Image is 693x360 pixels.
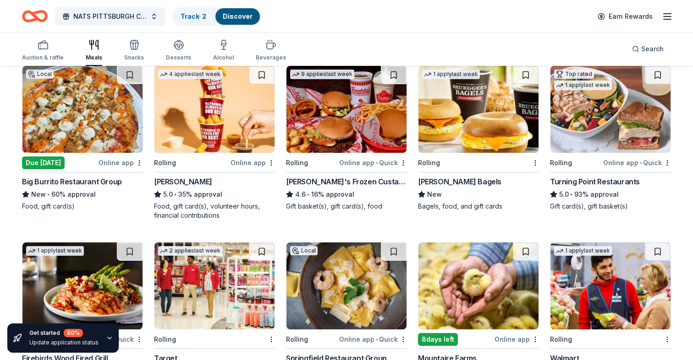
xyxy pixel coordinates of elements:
[339,333,407,345] div: Online app Quick
[181,12,206,20] a: Track· 2
[154,334,176,345] div: Rolling
[559,189,569,200] span: 5.0
[29,339,99,346] div: Update application status
[625,40,671,58] button: Search
[376,336,378,343] span: •
[376,159,378,167] span: •
[213,36,234,66] button: Alcohol
[290,246,318,255] div: Local
[73,11,147,22] span: NATS PITTSBURGH CHAPTER FIRST ANNIVERSARY
[154,242,275,329] img: Image for Target
[307,191,309,198] span: •
[22,242,143,329] img: Image for Firebirds Wood Fired Grill
[124,36,144,66] button: Snacks
[22,176,122,187] div: Big Burrito Restaurant Group
[550,66,671,153] img: Image for Turning Point Restaurants
[29,329,99,337] div: Get started
[550,334,572,345] div: Rolling
[124,54,144,61] div: Snacks
[286,242,407,329] img: Image for Springfield Restaurant Group
[31,189,46,200] span: New
[418,176,501,187] div: [PERSON_NAME] Bagels
[26,246,84,256] div: 1 apply last week
[22,5,48,27] a: Home
[154,65,275,220] a: Image for Sheetz4 applieslast weekRollingOnline app[PERSON_NAME]5.0•35% approvalFood, gift card(s...
[166,36,191,66] button: Desserts
[550,176,640,187] div: Turning Point Restaurants
[418,242,539,329] img: Image for Mountaire Farms
[154,189,275,200] div: 35% approval
[286,189,407,200] div: 16% approval
[154,202,275,220] div: Food, gift card(s), volunteer hours, financial contributions
[213,54,234,61] div: Alcohol
[286,157,308,168] div: Rolling
[554,246,612,256] div: 1 apply last week
[286,65,407,211] a: Image for Freddy's Frozen Custard & Steakburgers9 applieslast weekRollingOnline app•Quick[PERSON_...
[286,66,407,153] img: Image for Freddy's Frozen Custard & Steakburgers
[22,54,64,61] div: Auction & raffle
[86,36,102,66] button: Meals
[256,54,286,61] div: Beverages
[570,191,572,198] span: •
[55,7,165,26] button: NATS PITTSBURGH CHAPTER FIRST ANNIVERSARY
[418,157,440,168] div: Rolling
[86,54,102,61] div: Meals
[172,7,261,26] button: Track· 2Discover
[22,156,65,169] div: Due [DATE]
[427,189,442,200] span: New
[550,242,671,329] img: Image for Walmart
[22,36,64,66] button: Auction & raffle
[418,65,539,211] a: Image for Bruegger's Bagels1 applylast weekRolling[PERSON_NAME] BagelsNewBagels, food, and gift c...
[154,66,275,153] img: Image for Sheetz
[163,189,173,200] span: 5.0
[22,65,143,211] a: Image for Big Burrito Restaurant GroupLocalDue [DATE]Online appBig Burrito Restaurant GroupNew•60...
[418,66,539,153] img: Image for Bruegger's Bagels
[290,70,354,79] div: 9 applies last week
[592,8,658,25] a: Earn Rewards
[295,189,306,200] span: 4.6
[554,81,612,90] div: 1 apply last week
[641,43,664,54] span: Search
[22,189,143,200] div: 60% approval
[64,329,83,337] div: 80 %
[418,202,539,211] div: Bagels, food, and gift cards
[550,65,671,211] a: Image for Turning Point RestaurantsTop rated1 applylast weekRollingOnline app•QuickTurning Point ...
[603,157,671,168] div: Online app Quick
[22,66,143,153] img: Image for Big Burrito Restaurant Group
[256,36,286,66] button: Beverages
[554,70,594,79] div: Top rated
[174,191,176,198] span: •
[47,191,49,198] span: •
[22,202,143,211] div: Food, gift card(s)
[495,333,539,345] div: Online app
[99,157,143,168] div: Online app
[550,202,671,211] div: Gift card(s), gift basket(s)
[154,157,176,168] div: Rolling
[550,157,572,168] div: Rolling
[640,159,642,167] span: •
[339,157,407,168] div: Online app Quick
[286,202,407,211] div: Gift basket(s), gift card(s), food
[286,334,308,345] div: Rolling
[286,176,407,187] div: [PERSON_NAME]'s Frozen Custard & Steakburgers
[418,333,458,346] div: 8 days left
[26,70,54,79] div: Local
[550,189,671,200] div: 93% approval
[154,176,212,187] div: [PERSON_NAME]
[231,157,275,168] div: Online app
[158,70,222,79] div: 4 applies last week
[422,70,480,79] div: 1 apply last week
[158,246,222,256] div: 2 applies last week
[223,12,253,20] a: Discover
[166,54,191,61] div: Desserts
